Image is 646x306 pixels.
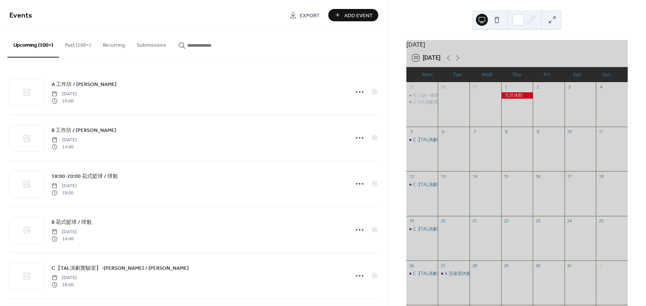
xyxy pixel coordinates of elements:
[472,218,477,224] div: 21
[284,9,325,21] a: Export
[409,263,414,268] div: 26
[502,67,532,82] div: Thu
[52,183,77,189] span: [DATE]
[131,30,172,57] button: Submissions
[406,226,438,232] div: C【TAL演劇實驗室】-鈴木團練 / 賴峻祥
[598,129,604,135] div: 11
[52,281,77,288] span: 18:00
[472,67,502,82] div: Wed
[52,218,92,226] a: B 花式籃球 / 球魁
[406,182,438,188] div: C【TAL演劇實驗室】-鈴木團練 / 賴峻祥
[592,67,622,82] div: Sun
[52,137,77,143] span: [DATE]
[52,80,117,89] a: A 工作坊 / [PERSON_NAME]
[562,67,592,82] div: Sat
[472,263,477,268] div: 28
[52,91,77,98] span: [DATE]
[328,9,378,21] button: Add Event
[413,182,531,188] div: C【TAL演劇實驗室】-[PERSON_NAME] / [PERSON_NAME]
[535,263,541,268] div: 30
[97,30,131,57] button: Recurring
[440,263,446,268] div: 27
[52,264,189,272] a: C【TAL演劇實驗室】-[PERSON_NAME] / [PERSON_NAME]
[440,84,446,90] div: 30
[440,129,446,135] div: 6
[598,173,604,179] div: 18
[409,84,414,90] div: 29
[409,218,414,224] div: 19
[504,218,509,224] div: 22
[504,129,509,135] div: 8
[504,263,509,268] div: 29
[413,226,531,232] div: C【TAL演劇實驗室】-[PERSON_NAME] / [PERSON_NAME]
[52,173,118,180] span: 18:00-20:00 花式籃球 / 球魁
[406,271,438,277] div: C【TAL演劇實驗室】-鈴木團練 / 賴峻祥
[409,129,414,135] div: 5
[406,92,438,99] div: B 三缺一劇團 / 蔡茵茵
[535,84,541,90] div: 2
[52,98,77,104] span: 10:00
[413,137,531,143] div: C【TAL演劇實驗室】-[PERSON_NAME] / [PERSON_NAME]
[442,67,472,82] div: Tue
[532,67,562,82] div: Fri
[406,40,628,49] div: [DATE]
[444,271,514,277] div: A 活泉室內樂團 / [PERSON_NAME]
[567,263,572,268] div: 31
[344,12,373,19] span: Add Event
[406,99,438,105] div: C TAL演劇實驗室-鈴木團練 / 黃羿真
[472,129,477,135] div: 7
[598,263,604,268] div: 1
[413,99,523,105] div: C TAL演劇實驗室-[PERSON_NAME] / [PERSON_NAME]
[300,12,320,19] span: Export
[438,271,470,277] div: A 活泉室內樂團 / 何裕天
[567,84,572,90] div: 3
[598,84,604,90] div: 4
[440,173,446,179] div: 13
[567,129,572,135] div: 10
[52,265,189,272] span: C【TAL演劇實驗室】-[PERSON_NAME] / [PERSON_NAME]
[9,8,32,23] span: Events
[52,235,77,242] span: 14:00
[52,127,116,135] span: B 工作坊 / [PERSON_NAME]
[52,219,92,226] span: B 花式籃球 / 球魁
[472,84,477,90] div: 31
[472,173,477,179] div: 14
[406,137,438,143] div: C【TAL演劇實驗室】-鈴木團練 / 賴峻祥
[567,218,572,224] div: 24
[504,84,509,90] div: 1
[7,30,59,58] button: Upcoming (100+)
[535,218,541,224] div: 23
[504,173,509,179] div: 15
[413,92,479,99] div: B 三缺一劇團 / [PERSON_NAME]
[52,189,77,196] span: 18:00
[52,229,77,235] span: [DATE]
[440,218,446,224] div: 20
[52,275,77,281] span: [DATE]
[567,173,572,179] div: 17
[410,53,443,63] button: 20[DATE]
[52,143,77,150] span: 14:00
[409,173,414,179] div: 12
[52,81,117,89] span: A 工作坊 / [PERSON_NAME]
[598,218,604,224] div: 25
[59,30,97,57] button: Past (100+)
[413,271,531,277] div: C【TAL演劇實驗室】-[PERSON_NAME] / [PERSON_NAME]
[52,126,116,135] a: B 工作坊 / [PERSON_NAME]
[535,173,541,179] div: 16
[52,172,118,180] a: 18:00-20:00 花式籃球 / 球魁
[412,67,442,82] div: Mon
[535,129,541,135] div: 9
[501,92,533,99] div: 元旦休館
